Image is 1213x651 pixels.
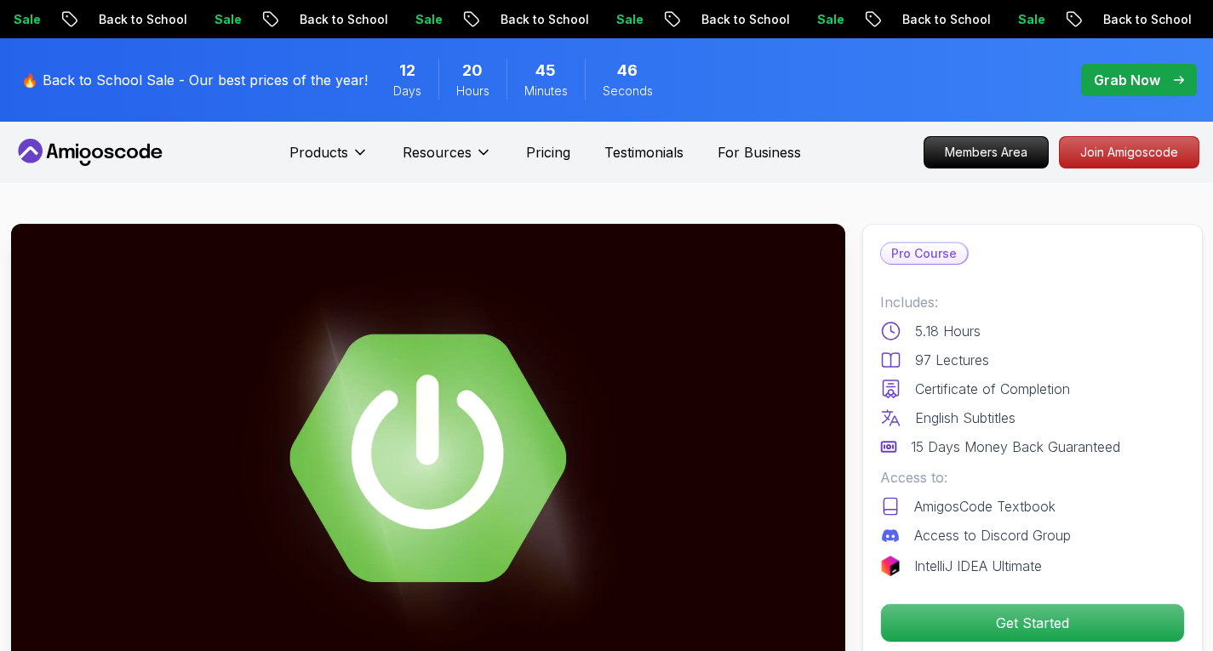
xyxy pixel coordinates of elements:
[990,11,1044,28] p: Sale
[604,142,684,163] a: Testimonials
[924,136,1049,168] a: Members Area
[914,556,1042,576] p: IntelliJ IDEA Ultimate
[673,11,789,28] p: Back to School
[789,11,844,28] p: Sale
[186,11,241,28] p: Sale
[914,525,1071,545] p: Access to Discord Group
[524,83,568,100] span: Minutes
[526,142,570,163] a: Pricing
[272,11,387,28] p: Back to School
[880,603,1185,642] button: Get Started
[881,243,967,264] p: Pro Course
[1060,137,1199,168] p: Join Amigoscode
[915,350,989,370] p: 97 Lectures
[588,11,643,28] p: Sale
[472,11,588,28] p: Back to School
[924,137,1048,168] p: Members Area
[21,70,368,90] p: 🔥 Back to School Sale - Our best prices of the year!
[462,59,483,83] span: 20 Hours
[880,467,1185,488] p: Access to:
[915,321,981,341] p: 5.18 Hours
[880,556,901,576] img: jetbrains logo
[71,11,186,28] p: Back to School
[914,496,1056,517] p: AmigosCode Textbook
[535,59,556,83] span: 45 Minutes
[289,142,369,176] button: Products
[393,83,421,100] span: Days
[1075,11,1191,28] p: Back to School
[403,142,492,176] button: Resources
[874,11,990,28] p: Back to School
[1094,70,1160,90] p: Grab Now
[603,83,653,100] span: Seconds
[289,142,348,163] p: Products
[387,11,442,28] p: Sale
[1059,136,1199,168] a: Join Amigoscode
[915,408,1016,428] p: English Subtitles
[399,59,415,83] span: 12 Days
[915,379,1070,399] p: Certificate of Completion
[456,83,489,100] span: Hours
[403,142,472,163] p: Resources
[617,59,638,83] span: 46 Seconds
[880,292,1185,312] p: Includes:
[718,142,801,163] a: For Business
[881,604,1184,642] p: Get Started
[911,437,1120,457] p: 15 Days Money Back Guaranteed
